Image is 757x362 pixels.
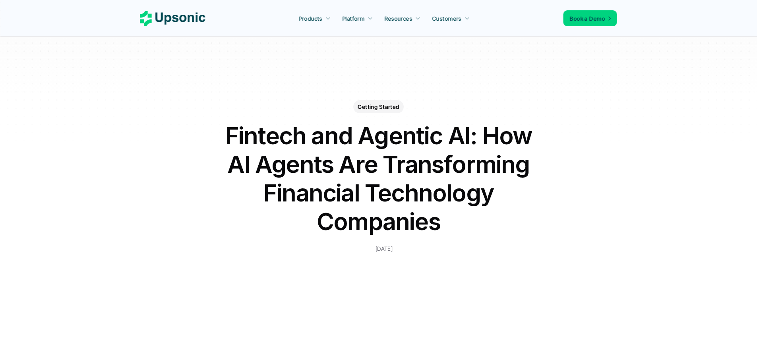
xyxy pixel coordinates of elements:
[299,14,322,23] p: Products
[376,244,393,254] p: [DATE]
[342,14,364,23] p: Platform
[385,14,412,23] p: Resources
[358,103,399,111] p: Getting Started
[432,14,462,23] p: Customers
[294,11,335,25] a: Products
[220,121,538,236] h1: Fintech and Agentic AI: How AI Agents Are Transforming Financial Technology Companies
[570,14,605,23] p: Book a Demo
